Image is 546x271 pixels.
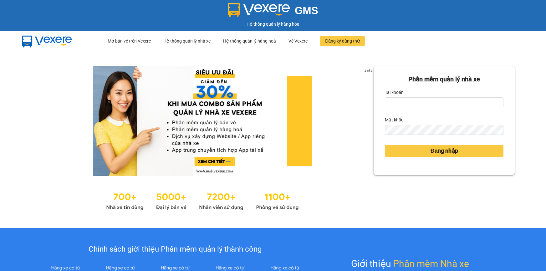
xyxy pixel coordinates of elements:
[2,21,544,28] div: Hệ thống quản lý hàng hóa
[295,5,318,16] span: GMS
[385,97,503,107] input: Tài khoản
[351,256,469,271] div: Giới thiệu
[385,115,404,125] label: Mật khẩu
[38,243,312,255] div: Chính sách giới thiệu Phần mềm quản lý thành công
[106,188,299,212] img: Statistics.png
[365,66,374,176] button: next slide / item
[228,3,290,17] img: logo 2
[194,168,196,171] li: slide item 1
[385,74,503,84] div: Phần mềm quản lý nhà xe
[209,168,211,171] li: slide item 3
[201,168,204,171] li: slide item 2
[393,256,469,271] span: Phần mềm Nhà xe
[108,31,151,51] div: Mở bán vé trên Vexere
[325,38,360,44] span: Đăng ký dùng thử
[363,66,374,74] p: 2 of 3
[385,145,503,157] button: Đăng nhập
[431,146,458,155] span: Đăng nhập
[31,66,40,176] button: previous slide / item
[385,125,503,135] input: Mật khẩu
[320,36,365,46] button: Đăng ký dùng thử
[385,87,404,97] label: Tài khoản
[223,31,276,51] div: Hệ thống quản lý hàng hoá
[288,31,308,51] div: Về Vexere
[163,31,211,51] div: Hệ thống quản lý nhà xe
[16,31,78,51] img: mbUUG5Q.png
[228,9,318,14] a: GMS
